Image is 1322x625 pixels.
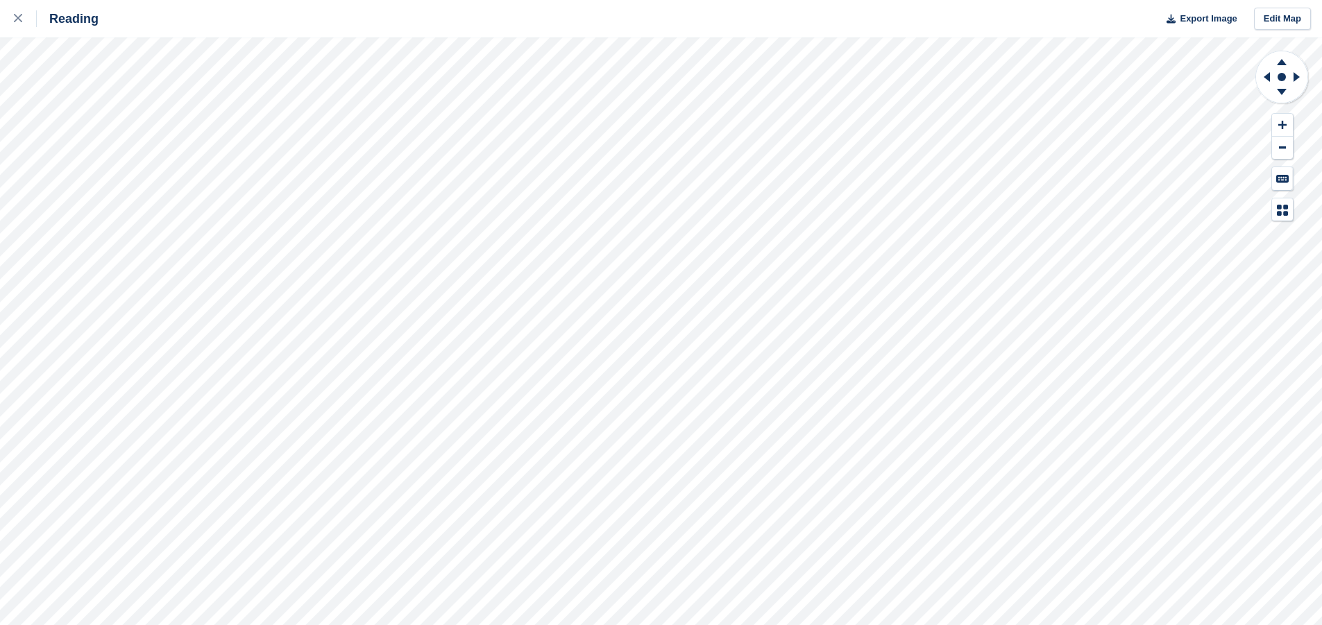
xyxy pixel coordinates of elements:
button: Keyboard Shortcuts [1272,167,1293,190]
button: Zoom In [1272,114,1293,137]
button: Export Image [1158,8,1237,31]
a: Edit Map [1254,8,1311,31]
div: Reading [37,10,99,27]
span: Export Image [1180,12,1237,26]
button: Map Legend [1272,198,1293,221]
button: Zoom Out [1272,137,1293,160]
